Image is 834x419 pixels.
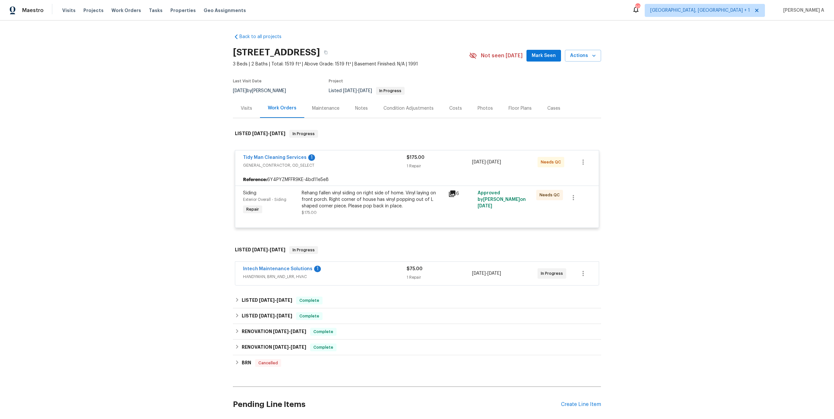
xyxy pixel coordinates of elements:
[565,50,601,62] button: Actions
[233,61,469,67] span: 3 Beds | 2 Baths | Total: 1519 ft² | Above Grade: 1519 ft² | Basement Finished: N/A | 1991
[539,192,562,198] span: Needs QC
[478,191,526,208] span: Approved by [PERSON_NAME] on
[233,89,247,93] span: [DATE]
[252,247,268,252] span: [DATE]
[233,355,601,371] div: BRN Cancelled
[277,314,292,318] span: [DATE]
[273,345,289,349] span: [DATE]
[259,298,292,302] span: -
[561,401,601,408] div: Create Line Item
[233,87,294,95] div: by [PERSON_NAME]
[243,176,267,183] b: Reference:
[233,324,601,340] div: RENOVATION [DATE]-[DATE]Complete
[472,271,486,276] span: [DATE]
[259,314,292,318] span: -
[233,79,262,83] span: Last Visit Date
[472,270,501,277] span: -
[509,105,532,112] div: Floor Plans
[407,274,472,281] div: 1 Repair
[170,7,196,14] span: Properties
[259,314,275,318] span: [DATE]
[111,7,141,14] span: Work Orders
[233,123,601,144] div: LISTED [DATE]-[DATE]In Progress
[448,190,474,198] div: 6
[481,52,523,59] span: Not seen [DATE]
[358,89,372,93] span: [DATE]
[526,50,561,62] button: Mark Seen
[273,329,306,334] span: -
[243,198,286,202] span: Exterior Overall - Siding
[320,47,332,58] button: Copy Address
[302,190,444,209] div: Rehang fallen vinyl siding on right side of home. Vinyl laying on front porch. Right corner of ho...
[407,267,423,271] span: $75.00
[532,52,556,60] span: Mark Seen
[302,211,317,215] span: $175.00
[291,345,306,349] span: [DATE]
[343,89,372,93] span: -
[242,297,292,304] h6: LISTED
[252,131,268,136] span: [DATE]
[541,159,564,165] span: Needs QC
[244,206,262,213] span: Repair
[377,89,404,93] span: In Progress
[472,159,501,165] span: -
[149,8,163,13] span: Tasks
[270,247,285,252] span: [DATE]
[243,191,256,195] span: Siding
[233,49,320,56] h2: [STREET_ADDRESS]
[635,4,640,10] div: 20
[355,105,368,112] div: Notes
[204,7,246,14] span: Geo Assignments
[407,155,424,160] span: $175.00
[242,343,306,351] h6: RENOVATION
[268,105,296,111] div: Work Orders
[547,105,560,112] div: Cases
[329,89,405,93] span: Listed
[243,267,312,271] a: Intech Maintenance Solutions
[478,105,493,112] div: Photos
[242,312,292,320] h6: LISTED
[277,298,292,302] span: [DATE]
[297,297,322,304] span: Complete
[487,271,501,276] span: [DATE]
[235,246,285,254] h6: LISTED
[233,240,601,260] div: LISTED [DATE]-[DATE]In Progress
[650,7,750,14] span: [GEOGRAPHIC_DATA], [GEOGRAPHIC_DATA] + 1
[259,298,275,302] span: [DATE]
[273,329,289,334] span: [DATE]
[273,345,306,349] span: -
[290,247,317,253] span: In Progress
[22,7,44,14] span: Maestro
[270,131,285,136] span: [DATE]
[383,105,434,112] div: Condition Adjustments
[242,328,306,336] h6: RENOVATION
[243,273,407,280] span: HANDYMAN, BRN_AND_LRR, HVAC
[478,204,492,208] span: [DATE]
[487,160,501,164] span: [DATE]
[62,7,76,14] span: Visits
[235,130,285,138] h6: LISTED
[312,105,339,112] div: Maintenance
[256,360,280,366] span: Cancelled
[252,247,285,252] span: -
[311,344,336,351] span: Complete
[233,340,601,355] div: RENOVATION [DATE]-[DATE]Complete
[472,160,486,164] span: [DATE]
[83,7,104,14] span: Projects
[233,34,295,40] a: Back to all projects
[243,162,407,169] span: GENERAL_CONTRACTOR, OD_SELECT
[291,329,306,334] span: [DATE]
[243,155,307,160] a: Tidy Man Cleaning Services
[570,52,596,60] span: Actions
[233,308,601,324] div: LISTED [DATE]-[DATE]Complete
[314,266,321,272] div: 1
[343,89,357,93] span: [DATE]
[241,105,252,112] div: Visits
[297,313,322,319] span: Complete
[242,359,251,367] h6: BRN
[290,131,317,137] span: In Progress
[311,328,336,335] span: Complete
[407,163,472,169] div: 1 Repair
[781,7,824,14] span: [PERSON_NAME] A
[308,154,315,161] div: 1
